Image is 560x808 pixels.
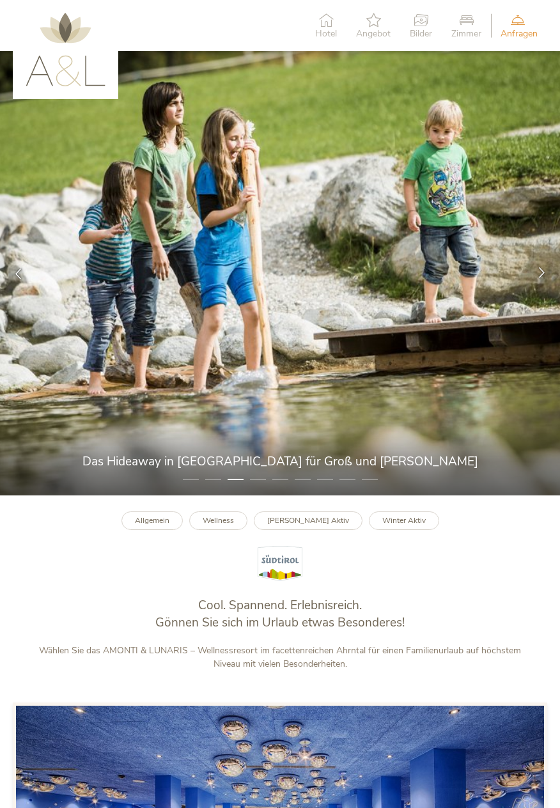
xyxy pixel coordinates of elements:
p: Wählen Sie das AMONTI & LUNARIS – Wellnessresort im facettenreichen Ahrntal für einen Familienurl... [26,644,534,671]
span: Bilder [410,29,432,38]
img: Südtirol [258,546,302,581]
img: AMONTI & LUNARIS Wellnessresort [26,13,105,86]
a: Wellness [189,511,247,530]
span: Hotel [315,29,337,38]
b: [PERSON_NAME] Aktiv [267,515,349,525]
span: Angebot [356,29,391,38]
a: [PERSON_NAME] Aktiv [254,511,362,530]
b: Wellness [203,515,234,525]
b: Allgemein [135,515,169,525]
span: Zimmer [451,29,481,38]
a: Allgemein [121,511,183,530]
b: Winter Aktiv [382,515,426,525]
a: Winter Aktiv [369,511,439,530]
span: Anfragen [501,29,538,38]
span: Gönnen Sie sich im Urlaub etwas Besonderes! [155,614,405,631]
span: Cool. Spannend. Erlebnisreich. [198,597,362,614]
